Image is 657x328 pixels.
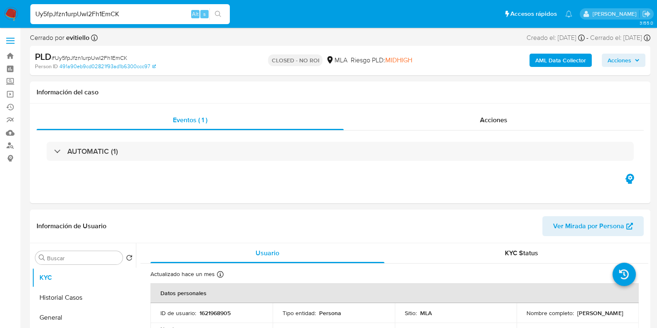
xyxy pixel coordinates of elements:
[510,10,557,18] span: Accesos rápidos
[32,268,136,288] button: KYC
[642,10,651,18] a: Salir
[590,33,650,42] div: Cerrado el: [DATE]
[173,115,207,125] span: Eventos ( 1 )
[150,270,215,278] p: Actualizado hace un mes
[35,63,58,70] b: Person ID
[529,54,592,67] button: AML Data Collector
[542,216,644,236] button: Ver Mirada por Persona
[209,8,226,20] button: search-icon
[59,63,156,70] a: 491a90eb9cd02821f93ad1b6300ccc97
[602,54,645,67] button: Acciones
[608,54,631,67] span: Acciones
[480,115,507,125] span: Acciones
[30,33,89,42] span: Cerrado por
[319,309,341,317] p: Persona
[39,254,45,261] button: Buscar
[405,309,417,317] p: Sitio :
[283,309,316,317] p: Tipo entidad :
[47,142,634,161] div: AUTOMATIC (1)
[32,288,136,308] button: Historial Casos
[527,33,585,42] div: Creado el: [DATE]
[420,309,432,317] p: MLA
[160,309,196,317] p: ID de usuario :
[256,248,279,258] span: Usuario
[326,56,347,65] div: MLA
[52,54,127,62] span: # Uy5fpJfzn1urpUwI2Fh1EmCK
[586,33,588,42] span: -
[126,254,133,264] button: Volver al orden por defecto
[527,309,574,317] p: Nombre completo :
[553,216,624,236] span: Ver Mirada por Persona
[199,309,231,317] p: 1621968905
[565,10,572,17] a: Notificaciones
[350,56,412,65] span: Riesgo PLD:
[47,254,119,262] input: Buscar
[32,308,136,328] button: General
[37,88,644,96] h1: Información del caso
[268,54,322,66] p: CLOSED - NO ROI
[203,10,206,18] span: s
[67,147,118,156] h3: AUTOMATIC (1)
[150,283,639,303] th: Datos personales
[64,33,89,42] b: evitiello
[577,309,623,317] p: [PERSON_NAME]
[535,54,586,67] b: AML Data Collector
[385,55,412,65] span: MIDHIGH
[37,222,106,230] h1: Información de Usuario
[192,10,199,18] span: Alt
[35,50,52,63] b: PLD
[592,10,639,18] p: florencia.lera@mercadolibre.com
[30,9,230,20] input: Buscar usuario o caso...
[505,248,538,258] span: KYC Status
